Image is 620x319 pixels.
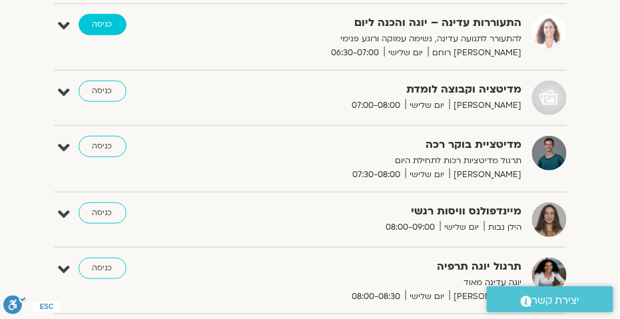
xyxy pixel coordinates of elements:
[236,154,522,168] p: תרגול מדיטציות רכות לתחילת היום
[236,136,522,154] strong: מדיטציית בוקר רכה
[440,220,484,234] span: יום שלישי
[406,168,450,182] span: יום שלישי
[236,202,522,220] strong: מיינדפולנס וויסות רגשי
[428,46,522,60] span: [PERSON_NAME] רוחם
[450,99,522,113] span: [PERSON_NAME]
[236,258,522,276] strong: תרגול יוגה תרפיה
[79,14,127,35] a: כניסה
[348,99,406,113] span: 07:00-08:00
[236,32,522,46] p: להתעורר לתנועה עדינה, נשימה עמוקה ורוגע פנימי
[382,220,440,234] span: 08:00-09:00
[450,168,522,182] span: [PERSON_NAME]
[487,286,613,312] a: יצירת קשר
[348,290,406,304] span: 08:00-08:30
[406,99,450,113] span: יום שלישי
[236,14,522,32] strong: התעוררות עדינה – יוגה והכנה ליום
[348,168,406,182] span: 07:30-08:00
[236,276,522,290] p: יוגה עדינה מאוד
[79,258,127,279] a: כניסה
[327,46,384,60] span: 06:30-07:00
[79,136,127,157] a: כניסה
[384,46,428,60] span: יום שלישי
[79,202,127,224] a: כניסה
[236,81,522,99] strong: מדיטציה וקבוצה לומדת
[532,292,580,310] span: יצירת קשר
[450,290,522,304] span: [PERSON_NAME]
[79,81,127,102] a: כניסה
[484,220,522,234] span: הילן נבות
[406,290,450,304] span: יום שלישי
